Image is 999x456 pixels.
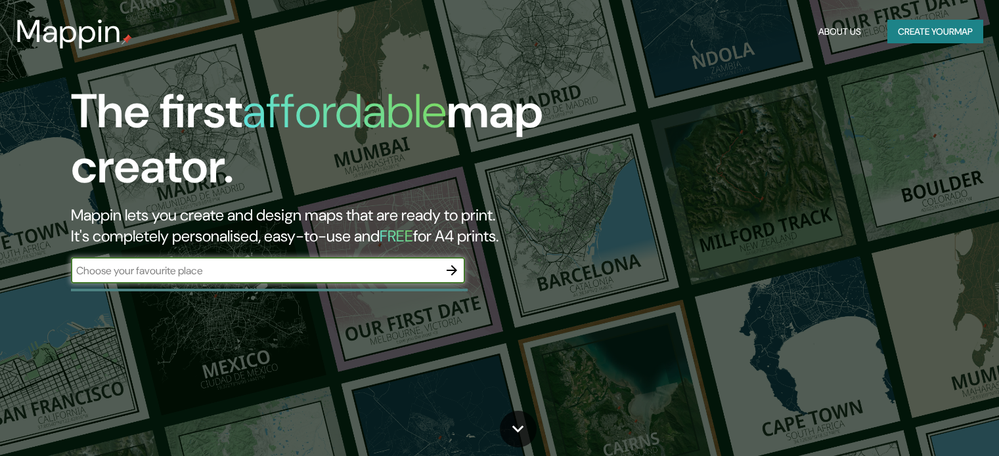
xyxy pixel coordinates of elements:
h3: Mappin [16,13,122,50]
img: mappin-pin [122,34,132,45]
button: About Us [813,20,866,44]
h1: The first map creator. [71,84,571,205]
h2: Mappin lets you create and design maps that are ready to print. It's completely personalised, eas... [71,205,571,247]
h5: FREE [380,226,413,246]
h1: affordable [242,81,447,142]
button: Create yourmap [887,20,983,44]
input: Choose your favourite place [71,263,439,278]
